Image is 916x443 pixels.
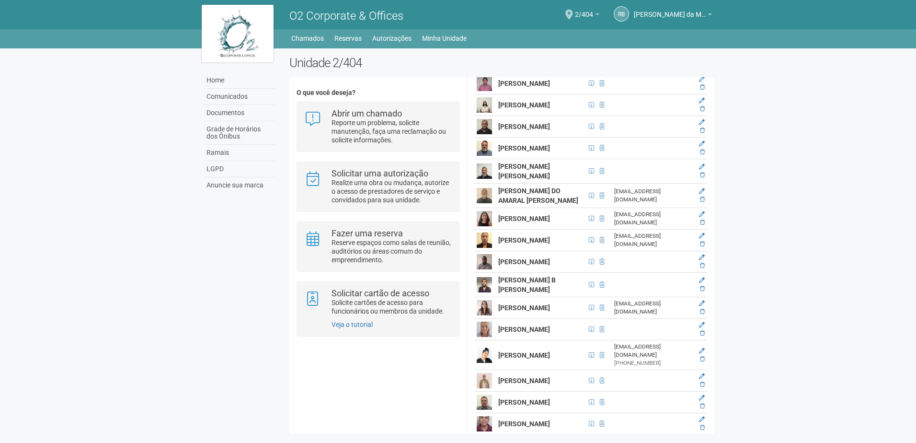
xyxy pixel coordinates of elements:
[699,233,705,239] a: Editar membro
[304,169,451,204] a: Solicitar uma autorização Realize uma obra ou mudança, autorize o acesso de prestadores de serviç...
[477,277,492,292] img: user.png
[204,121,275,145] a: Grade de Horários dos Ônibus
[477,97,492,113] img: user.png
[297,89,459,96] h4: O que você deseja?
[498,398,550,406] strong: [PERSON_NAME]
[334,32,362,45] a: Reservas
[304,109,451,144] a: Abrir um chamado Reporte um problema, solicite manutenção, faça uma reclamação ou solicite inform...
[700,219,705,226] a: Excluir membro
[477,300,492,315] img: user.png
[699,188,705,195] a: Editar membro
[289,9,403,23] span: O2 Corporate & Offices
[699,163,705,170] a: Editar membro
[332,108,402,118] strong: Abrir um chamado
[498,351,550,359] strong: [PERSON_NAME]
[614,210,692,227] div: [EMAIL_ADDRESS][DOMAIN_NAME]
[614,6,629,22] a: RB
[477,322,492,337] img: user.png
[204,72,275,89] a: Home
[204,161,275,177] a: LGPD
[699,277,705,284] a: Editar membro
[700,172,705,178] a: Excluir membro
[634,1,706,18] span: Raul Barrozo da Motta Junior
[332,238,452,264] p: Reserve espaços como salas de reunião, auditórios ou áreas comum do empreendimento.
[700,196,705,203] a: Excluir membro
[477,348,492,363] img: user.png
[699,373,705,380] a: Editar membro
[498,258,550,266] strong: [PERSON_NAME]
[304,229,451,264] a: Fazer uma reserva Reserve espaços como salas de reunião, auditórios ou áreas comum do empreendime...
[700,149,705,155] a: Excluir membro
[699,119,705,126] a: Editar membro
[477,373,492,388] img: user.png
[289,56,714,70] h2: Unidade 2/404
[498,420,550,428] strong: [PERSON_NAME]
[700,285,705,292] a: Excluir membro
[700,308,705,315] a: Excluir membro
[332,178,452,204] p: Realize uma obra ou mudança, autorize o acesso de prestadores de serviço e convidados para sua un...
[575,12,599,20] a: 2/404
[700,241,705,247] a: Excluir membro
[700,403,705,409] a: Excluir membro
[498,236,550,244] strong: [PERSON_NAME]
[498,101,550,109] strong: [PERSON_NAME]
[477,395,492,410] img: user.png
[498,163,550,180] strong: [PERSON_NAME] [PERSON_NAME]
[700,356,705,362] a: Excluir membro
[477,188,492,203] img: user.png
[202,5,274,62] img: logo.jpg
[498,123,550,130] strong: [PERSON_NAME]
[477,76,492,91] img: user.png
[204,145,275,161] a: Ramais
[477,163,492,179] img: user.png
[498,326,550,333] strong: [PERSON_NAME]
[422,32,467,45] a: Minha Unidade
[614,232,692,248] div: [EMAIL_ADDRESS][DOMAIN_NAME]
[699,300,705,307] a: Editar membro
[699,97,705,104] a: Editar membro
[498,80,550,87] strong: [PERSON_NAME]
[700,105,705,112] a: Excluir membro
[700,330,705,337] a: Excluir membro
[332,288,429,298] strong: Solicitar cartão de acesso
[332,168,428,178] strong: Solicitar uma autorização
[699,76,705,82] a: Editar membro
[614,300,692,316] div: [EMAIL_ADDRESS][DOMAIN_NAME]
[700,84,705,91] a: Excluir membro
[477,140,492,156] img: user.png
[498,187,578,204] strong: [PERSON_NAME] DO AMARAL [PERSON_NAME]
[332,298,452,315] p: Solicite cartões de acesso para funcionários ou membros da unidade.
[699,416,705,423] a: Editar membro
[498,144,550,152] strong: [PERSON_NAME]
[498,304,550,312] strong: [PERSON_NAME]
[699,140,705,147] a: Editar membro
[700,424,705,431] a: Excluir membro
[634,12,712,20] a: [PERSON_NAME] da Motta Junior
[699,322,705,328] a: Editar membro
[304,289,451,315] a: Solicitar cartão de acesso Solicite cartões de acesso para funcionários ou membros da unidade.
[700,381,705,388] a: Excluir membro
[614,343,692,359] div: [EMAIL_ADDRESS][DOMAIN_NAME]
[477,119,492,134] img: user.png
[614,359,692,367] div: [PHONE_NUMBER]
[372,32,412,45] a: Autorizações
[204,105,275,121] a: Documentos
[575,1,593,18] span: 2/404
[614,187,692,204] div: [EMAIL_ADDRESS][DOMAIN_NAME]
[699,254,705,261] a: Editar membro
[332,228,403,238] strong: Fazer uma reserva
[498,215,550,222] strong: [PERSON_NAME]
[477,211,492,226] img: user.png
[332,118,452,144] p: Reporte um problema, solicite manutenção, faça uma reclamação ou solicite informações.
[498,377,550,385] strong: [PERSON_NAME]
[204,89,275,105] a: Comunicados
[477,254,492,269] img: user.png
[477,233,492,248] img: user.png
[699,348,705,354] a: Editar membro
[332,321,373,328] a: Veja o tutorial
[699,211,705,218] a: Editar membro
[498,276,556,293] strong: [PERSON_NAME] B [PERSON_NAME]
[204,177,275,193] a: Anuncie sua marca
[291,32,324,45] a: Chamados
[699,395,705,401] a: Editar membro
